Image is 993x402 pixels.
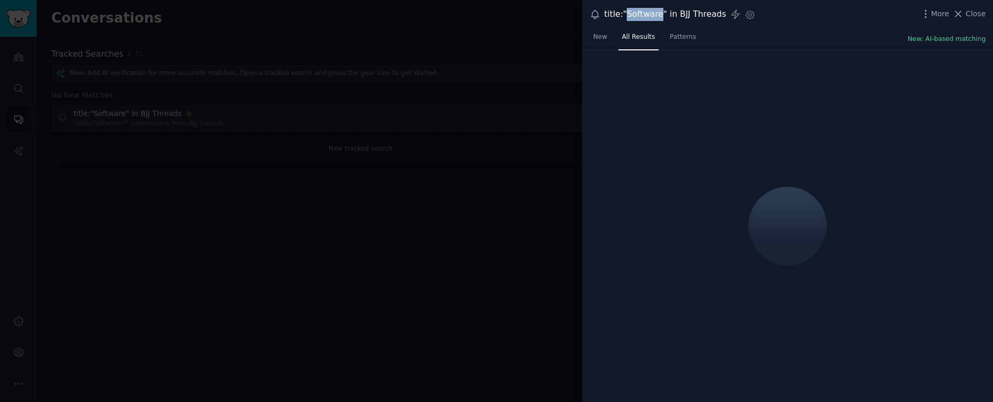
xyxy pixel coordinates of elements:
[931,8,950,19] span: More
[590,29,611,50] a: New
[966,8,986,19] span: Close
[622,33,655,42] span: All Results
[920,8,950,19] button: More
[666,29,700,50] a: Patterns
[670,33,696,42] span: Patterns
[908,35,986,44] button: New: AI-based matching
[593,33,607,42] span: New
[618,29,659,50] a: All Results
[604,8,726,21] div: title:"Software" in BJJ Threads
[953,8,986,19] button: Close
